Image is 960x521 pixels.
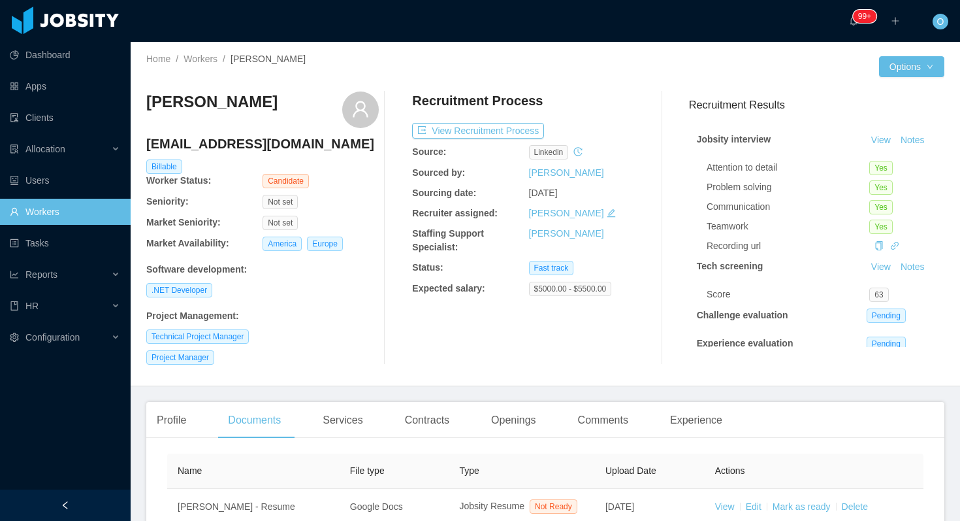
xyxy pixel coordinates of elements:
[529,208,604,218] a: [PERSON_NAME]
[853,10,876,23] sup: 1639
[869,161,893,175] span: Yes
[223,54,225,64] span: /
[605,465,656,476] span: Upload Date
[10,270,19,279] i: icon: line-chart
[529,282,612,296] span: $5000.00 - $5500.00
[707,239,869,253] div: Recording url
[25,269,57,280] span: Reports
[867,261,895,272] a: View
[697,261,763,271] strong: Tech screening
[178,465,202,476] span: Name
[605,501,634,512] span: [DATE]
[25,301,39,311] span: HR
[573,147,583,156] i: icon: history
[412,188,476,198] b: Sourcing date:
[10,301,19,311] i: icon: book
[874,241,884,250] i: icon: copy
[307,237,343,251] span: Europe
[412,92,543,110] h4: Recruitment Process
[895,260,930,275] button: Notes
[869,220,893,234] span: Yes
[263,174,309,188] span: Candidate
[146,311,239,321] b: Project Management :
[25,332,80,343] span: Configuration
[146,264,247,275] b: Software development :
[10,230,120,256] a: icon: profileTasks
[937,14,944,29] span: O
[842,501,868,512] a: Delete
[867,309,906,323] span: Pending
[231,54,306,64] span: [PERSON_NAME]
[146,135,379,153] h4: [EMAIL_ADDRESS][DOMAIN_NAME]
[890,241,899,250] i: icon: link
[707,288,869,301] div: Score
[10,144,19,154] i: icon: solution
[607,209,616,218] i: icon: edit
[874,239,884,253] div: Copy
[412,228,484,252] b: Staffing Support Specialist:
[459,465,479,476] span: Type
[412,283,485,294] b: Expected salary:
[350,465,385,476] span: File type
[10,199,120,225] a: icon: userWorkers
[529,228,604,239] a: [PERSON_NAME]
[895,133,930,148] button: Notes
[715,465,745,476] span: Actions
[312,402,373,439] div: Services
[176,54,178,64] span: /
[146,160,182,174] span: Billable
[890,241,899,251] a: icon: link
[891,16,900,25] i: icon: plus
[146,329,249,344] span: Technical Project Manager
[146,283,212,297] span: .NET Developer
[146,350,214,365] span: Project Manager
[707,220,869,233] div: Teamwork
[707,200,869,214] div: Communication
[146,54,170,64] a: Home
[529,261,574,275] span: Fast track
[529,145,569,160] span: linkedin
[146,217,221,227] b: Market Seniority:
[412,146,446,157] b: Source:
[146,402,197,439] div: Profile
[660,402,733,439] div: Experience
[412,123,544,139] button: icon: exportView Recruitment Process
[529,188,558,198] span: [DATE]
[394,402,460,439] div: Contracts
[351,100,370,118] i: icon: user
[10,167,120,193] a: icon: robotUsers
[697,310,788,320] strong: Challenge evaluation
[849,16,858,25] i: icon: bell
[10,42,120,68] a: icon: pie-chartDashboard
[412,262,443,273] b: Status:
[869,200,893,214] span: Yes
[10,333,19,342] i: icon: setting
[146,238,229,248] b: Market Availability:
[412,167,465,178] b: Sourced by:
[146,175,211,186] b: Worker Status:
[10,73,120,99] a: icon: appstoreApps
[707,161,869,175] div: Attention to detail
[459,501,524,511] span: Jobsity Resume
[689,97,944,113] h3: Recruitment Results
[869,180,893,195] span: Yes
[481,402,547,439] div: Openings
[568,402,639,439] div: Comments
[867,135,895,145] a: View
[746,501,761,512] a: Edit
[530,499,577,514] span: Not Ready
[412,126,544,136] a: icon: exportView Recruitment Process
[529,167,604,178] a: [PERSON_NAME]
[25,144,65,154] span: Allocation
[715,501,735,512] a: View
[697,338,793,348] strong: Experience evaluation
[263,216,298,230] span: Not set
[879,56,944,77] button: Optionsicon: down
[184,54,217,64] a: Workers
[867,337,906,351] span: Pending
[869,288,888,302] span: 63
[707,180,869,194] div: Problem solving
[217,402,291,439] div: Documents
[263,195,298,209] span: Not set
[263,237,302,251] span: America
